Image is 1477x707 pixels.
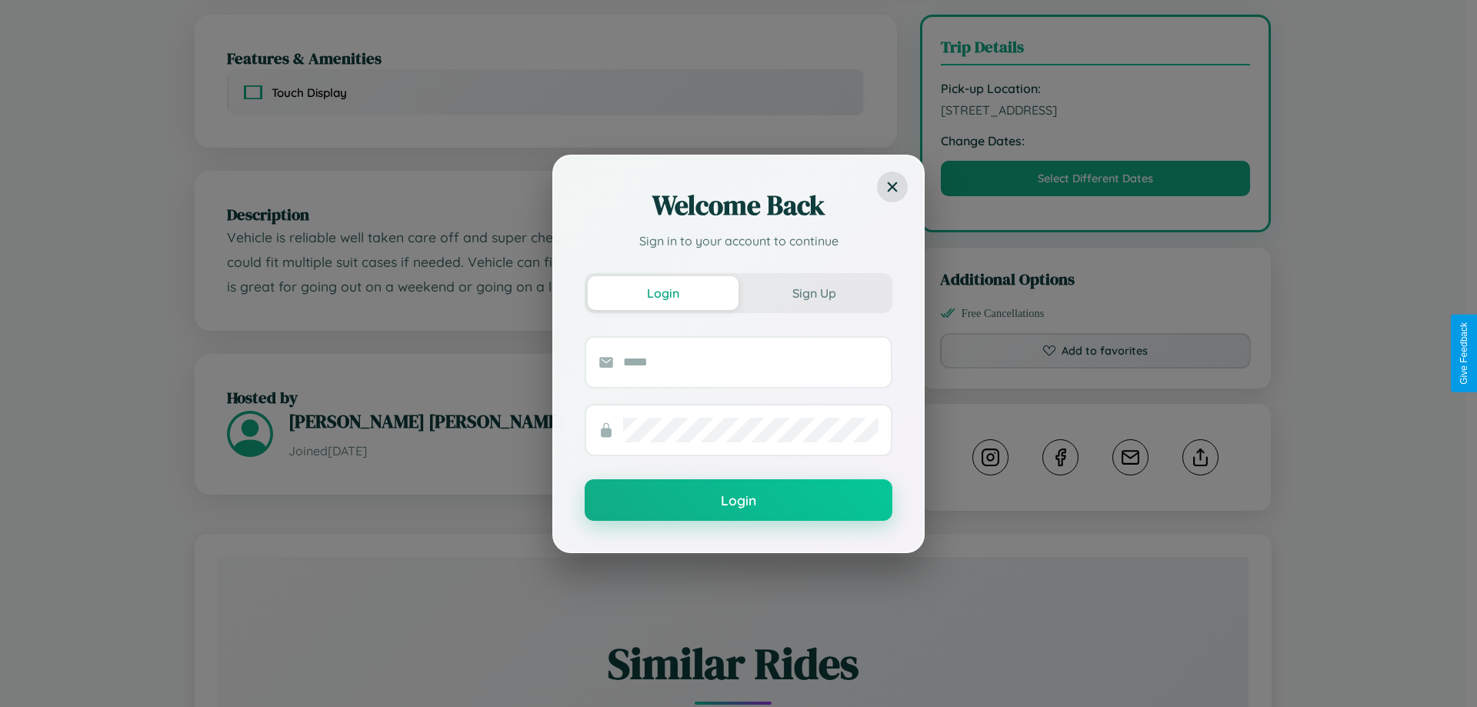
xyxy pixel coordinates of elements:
p: Sign in to your account to continue [585,232,892,250]
button: Login [588,276,738,310]
div: Give Feedback [1459,322,1469,385]
button: Login [585,479,892,521]
button: Sign Up [738,276,889,310]
h2: Welcome Back [585,187,892,224]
